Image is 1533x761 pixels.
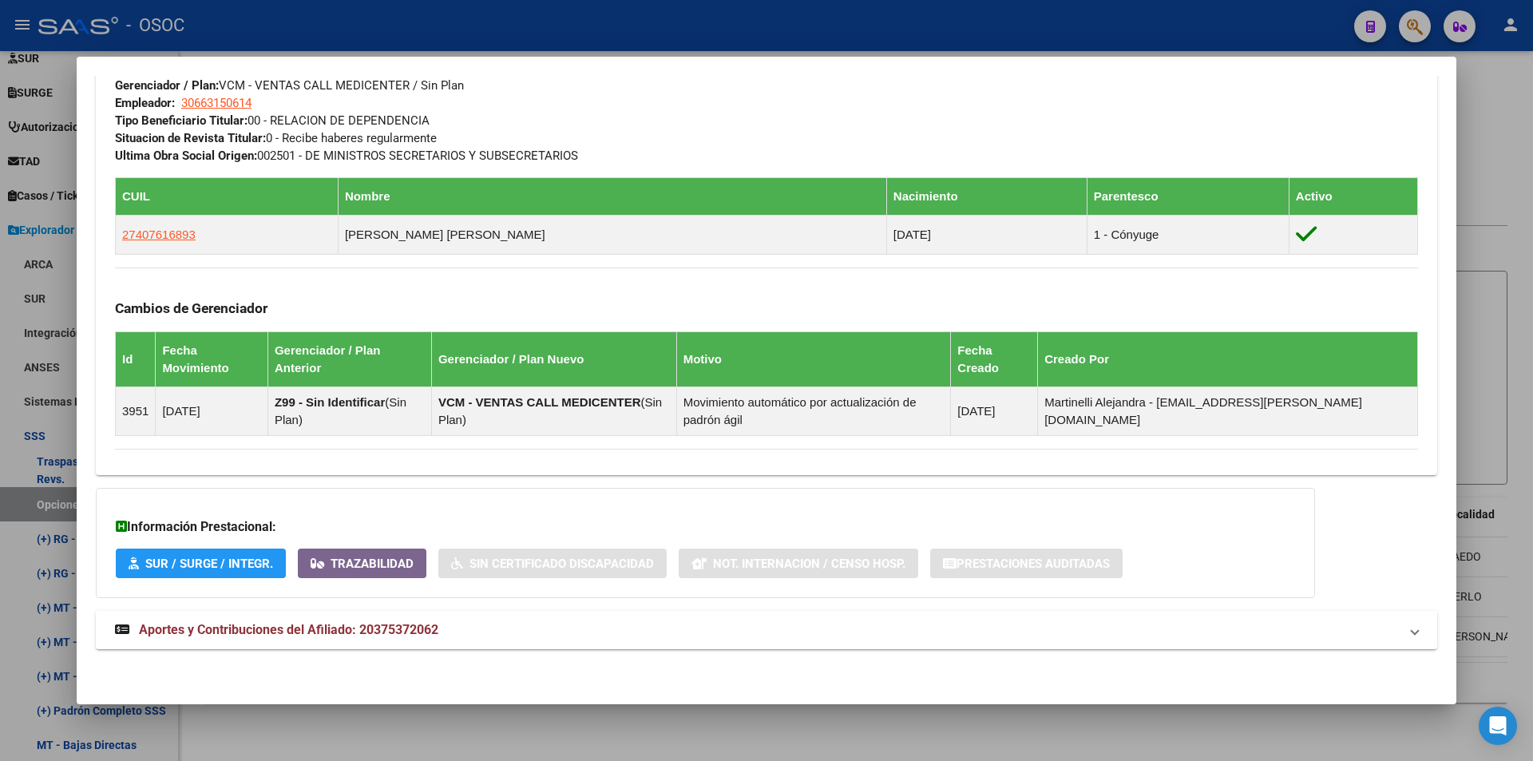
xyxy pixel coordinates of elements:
strong: Z99 - Sin Identificar [275,395,385,409]
th: Fecha Movimiento [156,331,268,386]
th: Creado Por [1038,331,1418,386]
td: ( ) [267,386,431,435]
strong: Empleador: [115,96,175,110]
td: [DATE] [156,386,268,435]
strong: Tipo Beneficiario Titular: [115,113,248,128]
span: 00 - RELACION DE DEPENDENCIA [115,113,430,128]
strong: Situacion de Revista Titular: [115,131,266,145]
mat-expansion-panel-header: Aportes y Contribuciones del Afiliado: 20375372062 [96,611,1437,649]
button: Trazabilidad [298,549,426,578]
th: Gerenciador / Plan Nuevo [431,331,676,386]
strong: Ultima Obra Social Origen: [115,149,257,163]
th: Gerenciador / Plan Anterior [267,331,431,386]
th: Fecha Creado [951,331,1038,386]
h3: Cambios de Gerenciador [115,299,1418,317]
span: 30663150614 [181,96,252,110]
span: 27407616893 [122,228,196,241]
th: Id [116,331,156,386]
span: 0 - Recibe haberes regularmente [115,131,437,145]
span: Trazabilidad [331,557,414,571]
span: Prestaciones Auditadas [957,557,1110,571]
th: Nombre [338,177,886,215]
td: [PERSON_NAME] [PERSON_NAME] [338,215,886,254]
span: Not. Internacion / Censo Hosp. [713,557,905,571]
th: CUIL [116,177,339,215]
th: Activo [1289,177,1417,215]
td: [DATE] [951,386,1038,435]
strong: Gerenciador / Plan: [115,78,219,93]
button: Prestaciones Auditadas [930,549,1123,578]
span: Sin Plan [438,395,662,426]
td: [DATE] [886,215,1087,254]
button: Not. Internacion / Censo Hosp. [679,549,918,578]
th: Parentesco [1087,177,1289,215]
td: 1 - Cónyuge [1087,215,1289,254]
span: VCM - VENTAS CALL MEDICENTER / Sin Plan [115,78,464,93]
span: Sin Plan [275,395,406,426]
th: Nacimiento [886,177,1087,215]
h3: Información Prestacional: [116,517,1295,537]
td: Movimiento automático por actualización de padrón ágil [676,386,951,435]
td: Martinelli Alejandra - [EMAIL_ADDRESS][PERSON_NAME][DOMAIN_NAME] [1038,386,1418,435]
span: SUR / SURGE / INTEGR. [145,557,273,571]
strong: VCM - VENTAS CALL MEDICENTER [438,395,641,409]
td: ( ) [431,386,676,435]
span: Aportes y Contribuciones del Afiliado: 20375372062 [139,622,438,637]
div: Open Intercom Messenger [1479,707,1517,745]
button: Sin Certificado Discapacidad [438,549,667,578]
th: Motivo [676,331,951,386]
button: SUR / SURGE / INTEGR. [116,549,286,578]
span: 002501 - DE MINISTROS SECRETARIOS Y SUBSECRETARIOS [115,149,578,163]
span: Sin Certificado Discapacidad [469,557,654,571]
td: 3951 [116,386,156,435]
